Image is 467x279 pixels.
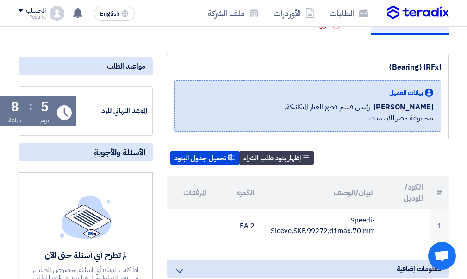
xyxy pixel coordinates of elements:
[428,242,456,270] div: Open chat
[60,195,112,239] img: empty_state_list.svg
[19,14,46,19] div: Youana
[387,6,449,19] img: Teradix logo
[374,101,433,113] span: [PERSON_NAME]
[262,176,382,209] th: البيان/الوصف
[239,151,314,165] button: إظهار بنود طلب الشراء
[266,2,322,24] a: الأوردرات
[166,176,214,209] th: المرفقات
[32,250,139,260] div: لم تطرح أي أسئلة حتى الآن
[8,115,22,125] div: ساعة
[214,209,262,241] td: 2 EA
[100,11,119,17] span: English
[389,88,423,98] span: بيانات العميل
[29,98,32,114] div: :
[40,115,49,125] div: يوم
[94,6,135,21] button: English
[200,2,266,24] a: ملف الشركة
[170,151,239,165] button: تحميل جدول البنود
[26,7,46,15] div: الحساب
[322,2,376,24] a: الطلبات
[285,101,370,113] span: رئيس قسم قطع الغيار الميكانيكة,
[174,62,441,73] div: [RFx] {Bearing}
[11,101,19,114] div: 8
[94,147,145,158] span: الأسئلة والأجوبة
[78,106,148,116] div: الموعد النهائي للرد
[397,264,442,274] span: معلومات إضافية
[214,176,262,209] th: الكمية
[19,57,153,75] div: مواعيد الطلب
[382,176,430,209] th: الكود/الموديل
[430,209,449,241] td: 1
[430,176,449,209] th: #
[369,113,433,124] span: مجموعة مصر للأسمنت
[41,101,49,114] div: 5
[262,209,382,241] td: Speedi-Sleeve,SKF,99272,d1max.70 mm
[50,6,64,21] img: profile_test.png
